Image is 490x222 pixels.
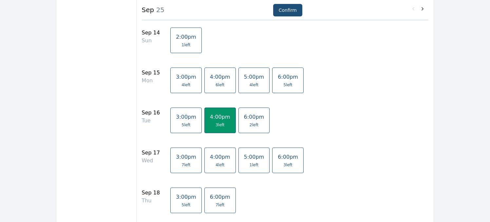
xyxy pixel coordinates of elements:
[216,162,224,168] span: 4 left
[284,162,292,168] span: 3 left
[181,122,190,128] span: 5 left
[210,114,230,120] span: 4:00pm
[176,154,196,160] span: 3:00pm
[142,149,160,157] div: Sep 17
[142,77,160,85] div: Mon
[142,6,154,14] strong: Sep
[216,202,224,208] span: 7 left
[181,82,190,88] span: 4 left
[210,194,230,200] span: 6:00pm
[142,197,160,205] div: Thu
[176,34,196,40] span: 2:00pm
[142,157,160,165] div: Wed
[142,109,160,117] div: Sep 16
[181,162,190,168] span: 7 left
[176,114,196,120] span: 3:00pm
[250,122,258,128] span: 2 left
[250,82,258,88] span: 4 left
[154,6,164,14] span: 25
[250,162,258,168] span: 1 left
[176,194,196,200] span: 3:00pm
[210,154,230,160] span: 4:00pm
[142,37,160,45] div: Sun
[216,82,224,88] span: 6 left
[244,74,264,80] span: 5:00pm
[273,4,302,16] button: Confirm
[244,154,264,160] span: 5:00pm
[244,114,264,120] span: 6:00pm
[278,74,298,80] span: 6:00pm
[181,42,190,48] span: 1 left
[142,69,160,77] div: Sep 15
[181,202,190,208] span: 5 left
[142,117,160,125] div: Tue
[176,74,196,80] span: 3:00pm
[210,74,230,80] span: 4:00pm
[284,82,292,88] span: 5 left
[142,189,160,197] div: Sep 18
[216,122,224,128] span: 3 left
[278,154,298,160] span: 6:00pm
[142,29,160,37] div: Sep 14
